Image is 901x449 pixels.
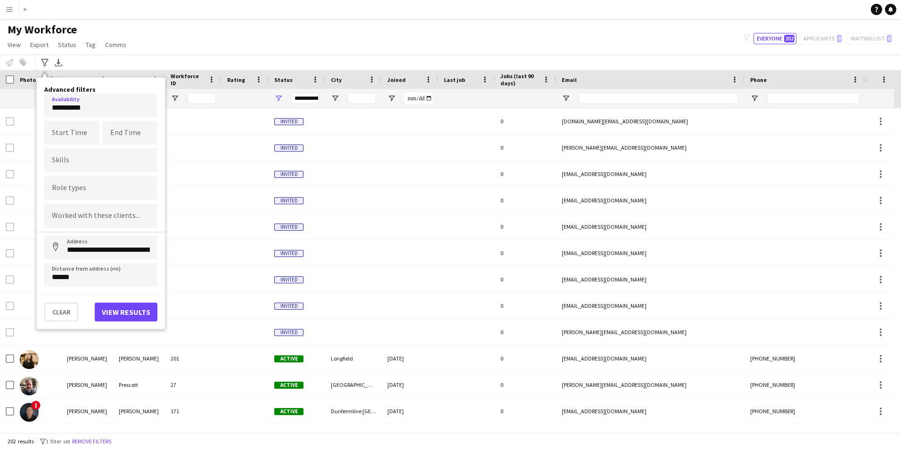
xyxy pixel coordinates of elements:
[404,93,433,104] input: Joined Filter Input
[165,345,221,371] div: 201
[39,57,50,68] app-action-btn: Advanced filters
[348,93,376,104] input: City Filter Input
[579,93,739,104] input: Email Filter Input
[119,76,147,83] span: Last Name
[331,76,342,83] span: City
[274,144,303,152] span: Invited
[382,372,438,398] div: [DATE]
[444,76,465,83] span: Last job
[274,382,303,389] span: Active
[556,187,745,213] div: [EMAIL_ADDRESS][DOMAIN_NAME]
[58,40,76,49] span: Status
[31,401,41,410] span: !
[750,76,767,83] span: Phone
[495,161,556,187] div: 0
[30,40,49,49] span: Export
[53,57,64,68] app-action-btn: Export XLSX
[95,303,157,321] button: View results
[495,214,556,240] div: 0
[101,39,130,51] a: Comms
[274,118,303,125] span: Invited
[495,372,556,398] div: 0
[274,197,303,204] span: Invited
[274,171,303,178] span: Invited
[82,39,99,51] a: Tag
[113,345,165,371] div: [PERSON_NAME]
[20,76,36,83] span: Photo
[556,161,745,187] div: [EMAIL_ADDRESS][DOMAIN_NAME]
[331,94,339,103] button: Open Filter Menu
[20,377,39,395] img: Adam Prescott
[8,40,21,49] span: View
[745,398,865,424] div: [PHONE_NUMBER]
[52,184,150,192] input: Type to search role types...
[52,156,150,164] input: Type to search skills...
[26,39,52,51] a: Export
[767,93,860,104] input: Phone Filter Input
[6,249,14,257] input: Row Selection is disabled for this row (unchecked)
[750,94,759,103] button: Open Filter Menu
[495,319,556,345] div: 0
[495,345,556,371] div: 0
[325,345,382,371] div: Longfield
[227,76,245,83] span: Rating
[745,345,865,371] div: [PHONE_NUMBER]
[500,72,539,87] span: Jobs (last 90 days)
[6,275,14,284] input: Row Selection is disabled for this row (unchecked)
[274,408,303,415] span: Active
[8,23,77,37] span: My Workforce
[70,436,113,447] button: Remove filters
[556,293,745,319] div: [EMAIL_ADDRESS][DOMAIN_NAME]
[387,76,406,83] span: Joined
[382,345,438,371] div: [DATE]
[61,345,113,371] div: [PERSON_NAME]
[44,303,78,321] button: Clear
[556,214,745,240] div: [EMAIL_ADDRESS][DOMAIN_NAME]
[745,372,865,398] div: [PHONE_NUMBER]
[274,76,293,83] span: Status
[113,372,165,398] div: Prescott
[556,372,745,398] div: [PERSON_NAME][EMAIL_ADDRESS][DOMAIN_NAME]
[556,345,745,371] div: [EMAIL_ADDRESS][DOMAIN_NAME]
[495,135,556,160] div: 0
[6,328,14,337] input: Row Selection is disabled for this row (unchecked)
[274,94,283,103] button: Open Filter Menu
[20,403,39,422] img: Adam Stanley
[61,398,113,424] div: [PERSON_NAME]
[165,372,221,398] div: 27
[171,94,179,103] button: Open Filter Menu
[67,76,96,83] span: First Name
[20,350,39,369] img: Adam Harvey
[171,72,205,87] span: Workforce ID
[86,40,96,49] span: Tag
[274,276,303,283] span: Invited
[61,372,113,398] div: [PERSON_NAME]
[495,398,556,424] div: 0
[274,329,303,336] span: Invited
[325,372,382,398] div: [GEOGRAPHIC_DATA]
[44,85,157,94] h4: Advanced filters
[562,76,577,83] span: Email
[556,108,745,134] div: [DOMAIN_NAME][EMAIL_ADDRESS][DOMAIN_NAME]
[556,240,745,266] div: [EMAIL_ADDRESS][DOMAIN_NAME]
[274,303,303,310] span: Invited
[754,33,796,44] button: Everyone202
[382,398,438,424] div: [DATE]
[6,302,14,310] input: Row Selection is disabled for this row (unchecked)
[495,266,556,292] div: 0
[6,144,14,152] input: Row Selection is disabled for this row (unchecked)
[556,135,745,160] div: [PERSON_NAME][EMAIL_ADDRESS][DOMAIN_NAME]
[495,108,556,134] div: 0
[52,212,150,220] input: Type to search clients...
[105,40,126,49] span: Comms
[6,117,14,126] input: Row Selection is disabled for this row (unchecked)
[188,93,216,104] input: Workforce ID Filter Input
[495,187,556,213] div: 0
[325,398,382,424] div: Dunfermline [GEOGRAPHIC_DATA][PERSON_NAME], [GEOGRAPHIC_DATA]
[54,39,80,51] a: Status
[495,293,556,319] div: 0
[556,266,745,292] div: [EMAIL_ADDRESS][DOMAIN_NAME]
[113,398,165,424] div: [PERSON_NAME]
[165,398,221,424] div: 171
[784,35,795,42] span: 202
